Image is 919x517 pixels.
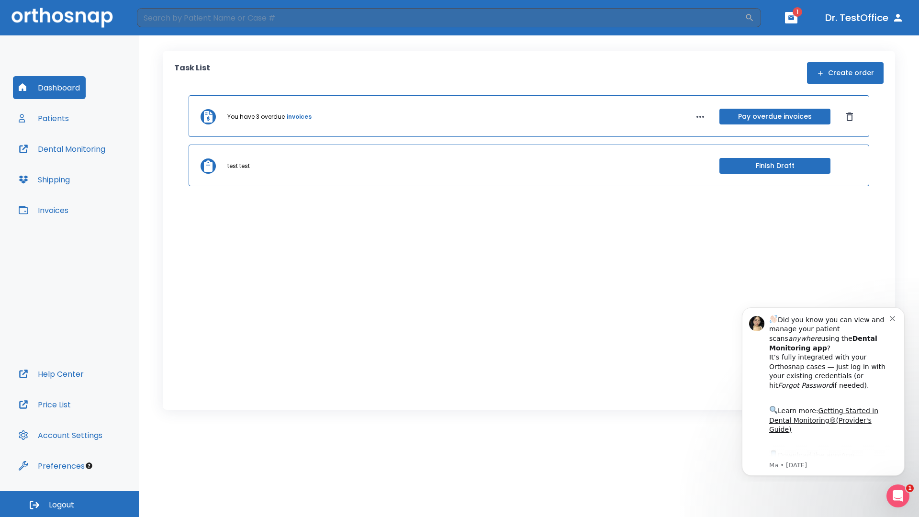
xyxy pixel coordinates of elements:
[162,15,170,22] button: Dismiss notification
[13,76,86,99] button: Dashboard
[719,109,830,124] button: Pay overdue invoices
[13,454,90,477] button: Preferences
[13,424,108,447] button: Account Settings
[13,137,111,160] button: Dental Monitoring
[13,199,74,222] button: Invoices
[728,299,919,482] iframe: Intercom notifications message
[42,150,162,199] div: Download the app: | ​ Let us know if you need help getting started!
[821,9,908,26] button: Dr. TestOffice
[13,168,76,191] button: Shipping
[49,500,74,510] span: Logout
[886,484,909,507] iframe: Intercom live chat
[227,112,285,121] p: You have 3 overdue
[906,484,914,492] span: 1
[842,109,857,124] button: Dismiss
[287,112,312,121] a: invoices
[137,8,745,27] input: Search by Patient Name or Case #
[13,393,77,416] button: Price List
[719,158,830,174] button: Finish Draft
[13,107,75,130] button: Patients
[227,162,250,170] p: test test
[85,461,93,470] div: Tooltip anchor
[42,162,162,171] p: Message from Ma, sent 5w ago
[13,362,90,385] button: Help Center
[11,8,113,27] img: Orthosnap
[807,62,884,84] button: Create order
[174,62,210,84] p: Task List
[793,7,802,17] span: 1
[42,153,127,170] a: App Store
